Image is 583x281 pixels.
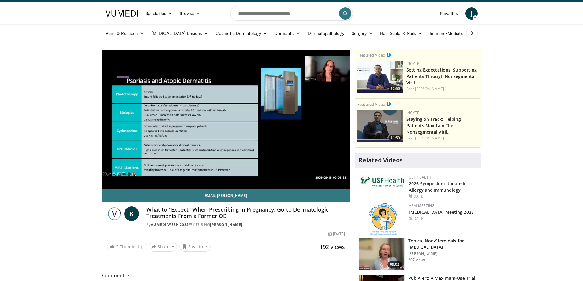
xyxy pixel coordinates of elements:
span: 11:59 [389,135,402,141]
img: VuMedi Logo [106,10,138,17]
a: Specialties [142,7,176,20]
small: Featured Video [357,52,385,58]
a: K [124,206,139,221]
a: Hair, Scalp, & Nails [376,27,426,39]
span: 192 views [320,243,345,250]
a: Email [PERSON_NAME] [102,189,350,202]
img: 6ba8804a-8538-4002-95e7-a8f8012d4a11.png.150x105_q85_autocrop_double_scale_upscale_version-0.2.jpg [360,175,406,188]
h4: Related Videos [359,157,403,164]
a: Incyte [406,61,419,66]
a: 11:59 [357,110,403,142]
a: Incyte [406,110,419,115]
input: Search topics, interventions [230,6,353,21]
a: J [465,7,478,20]
a: [PERSON_NAME] [210,222,242,227]
a: Dermatopathology [304,27,348,39]
a: Browse [176,7,204,20]
a: Staying on Track: Helping Patients Maintain Their Nonsegmental Vitil… [406,116,461,135]
button: Save to [179,242,211,252]
a: Vumedi Week 2025 [151,222,189,227]
a: 09:02 Topical Non-Steroidals for [MEDICAL_DATA] [PERSON_NAME] 307 views [359,238,477,270]
div: By FEATURING [146,222,345,227]
img: fe0751a3-754b-4fa7-bfe3-852521745b57.png.150x105_q85_crop-smart_upscale.jpg [357,110,403,142]
a: [PERSON_NAME] [415,86,444,91]
img: 34a4b5e7-9a28-40cd-b963-80fdb137f70d.150x105_q85_crop-smart_upscale.jpg [359,238,404,270]
small: Featured Video [357,102,385,107]
button: Share [149,242,177,252]
a: [MEDICAL_DATA] Meeting 2025 [409,209,474,215]
p: [PERSON_NAME] [408,251,477,256]
span: 09:02 [387,261,402,268]
a: Surgery [348,27,377,39]
a: USF Health [409,175,431,180]
a: Cosmetic Dermatology [212,27,271,39]
div: [DATE] [328,231,345,237]
span: 2 [116,244,118,250]
a: Dermatitis [271,27,305,39]
img: 89a28c6a-718a-466f-b4d1-7c1f06d8483b.png.150x105_q85_autocrop_double_scale_upscale_version-0.2.png [369,203,397,235]
div: [DATE] [409,194,476,199]
h4: What to "Expect" When Prescribing in Pregnancy: Go-to Dermatologic Treatments From a Former OB [146,206,345,220]
img: Vumedi Week 2025 [107,206,122,221]
h3: Topical Non-Steroidals for [MEDICAL_DATA] [408,238,477,250]
a: [PERSON_NAME] [415,135,444,141]
div: Feat. [406,135,478,141]
div: Feat. [406,86,478,92]
a: Setting Expectations: Supporting Patients Through Nonsegmental Vitil… [406,67,477,86]
div: [DATE] [409,216,476,221]
video-js: Video Player [102,50,350,189]
a: Acne & Rosacea [102,27,148,39]
p: 307 views [408,257,425,262]
span: 12:50 [389,86,402,91]
span: Comments 1 [102,272,350,279]
a: ARM Meeting [409,203,435,208]
a: [MEDICAL_DATA] Lesions [148,27,212,39]
a: Immune-Mediated [426,27,476,39]
img: 98b3b5a8-6d6d-4e32-b979-fd4084b2b3f2.png.150x105_q85_crop-smart_upscale.jpg [357,61,403,93]
a: 12:50 [357,61,403,93]
a: 2 Thumbs Up [107,242,146,251]
a: 2026 Symposium Update in Allergy and Immunology [409,181,467,193]
a: Favorites [436,7,462,20]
